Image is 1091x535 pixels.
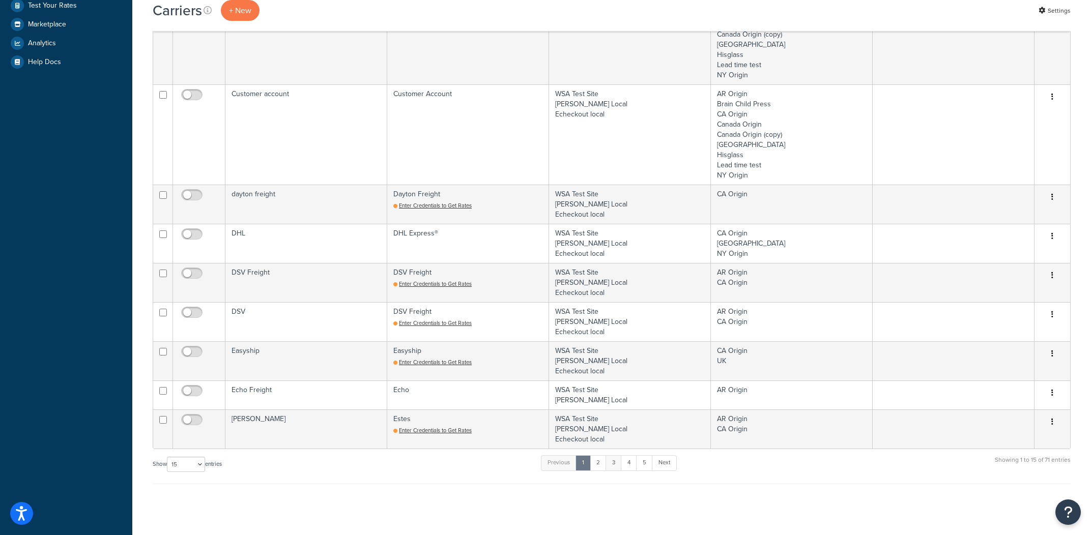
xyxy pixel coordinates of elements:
[606,455,622,470] a: 3
[225,380,387,409] td: Echo Freight
[393,280,472,288] a: Enter Credentials to Get Rates
[393,201,472,210] a: Enter Credentials to Get Rates
[8,34,125,52] a: Analytics
[711,84,873,185] td: AR Origin Brain Child Press CA Origin Canada Origin Canada Origin (copy) [GEOGRAPHIC_DATA] Hisgla...
[541,455,577,470] a: Previous
[387,84,549,185] td: Customer Account
[225,263,387,302] td: DSV Freight
[393,319,472,327] a: Enter Credentials to Get Rates
[549,380,711,409] td: WSA Test Site [PERSON_NAME] Local
[393,426,472,434] a: Enter Credentials to Get Rates
[387,185,549,224] td: Dayton Freight
[711,380,873,409] td: AR Origin
[28,39,56,48] span: Analytics
[167,457,205,472] select: Showentries
[387,409,549,449] td: Estes
[387,224,549,263] td: DHL Express®
[225,302,387,341] td: DSV
[549,185,711,224] td: WSA Test Site [PERSON_NAME] Local Echeckout local
[995,454,1071,476] div: Showing 1 to 15 of 71 entries
[590,455,607,470] a: 2
[576,455,591,470] a: 1
[28,2,77,10] span: Test Your Rates
[153,1,202,20] h1: Carriers
[549,341,711,380] td: WSA Test Site [PERSON_NAME] Local Echeckout local
[399,201,472,210] span: Enter Credentials to Get Rates
[549,224,711,263] td: WSA Test Site [PERSON_NAME] Local Echeckout local
[225,224,387,263] td: DHL
[711,302,873,341] td: AR Origin CA Origin
[225,185,387,224] td: dayton freight
[399,426,472,434] span: Enter Credentials to Get Rates
[28,58,61,67] span: Help Docs
[549,409,711,449] td: WSA Test Site [PERSON_NAME] Local Echeckout local
[399,280,472,288] span: Enter Credentials to Get Rates
[399,319,472,327] span: Enter Credentials to Get Rates
[387,380,549,409] td: Echo
[28,20,66,29] span: Marketplace
[387,302,549,341] td: DSV Freight
[711,263,873,302] td: AR Origin CA Origin
[225,341,387,380] td: Easyship
[711,185,873,224] td: CA Origin
[549,302,711,341] td: WSA Test Site [PERSON_NAME] Local Echeckout local
[1039,4,1071,18] a: Settings
[711,224,873,263] td: CA Origin [GEOGRAPHIC_DATA] NY Origin
[621,455,637,470] a: 4
[652,455,677,470] a: Next
[636,455,653,470] a: 5
[711,341,873,380] td: CA Origin UK
[8,15,125,34] a: Marketplace
[225,84,387,185] td: Customer account
[153,457,222,472] label: Show entries
[8,53,125,71] a: Help Docs
[711,409,873,449] td: AR Origin CA Origin
[387,263,549,302] td: DSV Freight
[549,263,711,302] td: WSA Test Site [PERSON_NAME] Local Echeckout local
[225,409,387,449] td: [PERSON_NAME]
[387,341,549,380] td: Easyship
[1055,499,1081,525] button: Open Resource Center
[399,358,472,366] span: Enter Credentials to Get Rates
[393,358,472,366] a: Enter Credentials to Get Rates
[549,84,711,185] td: WSA Test Site [PERSON_NAME] Local Echeckout local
